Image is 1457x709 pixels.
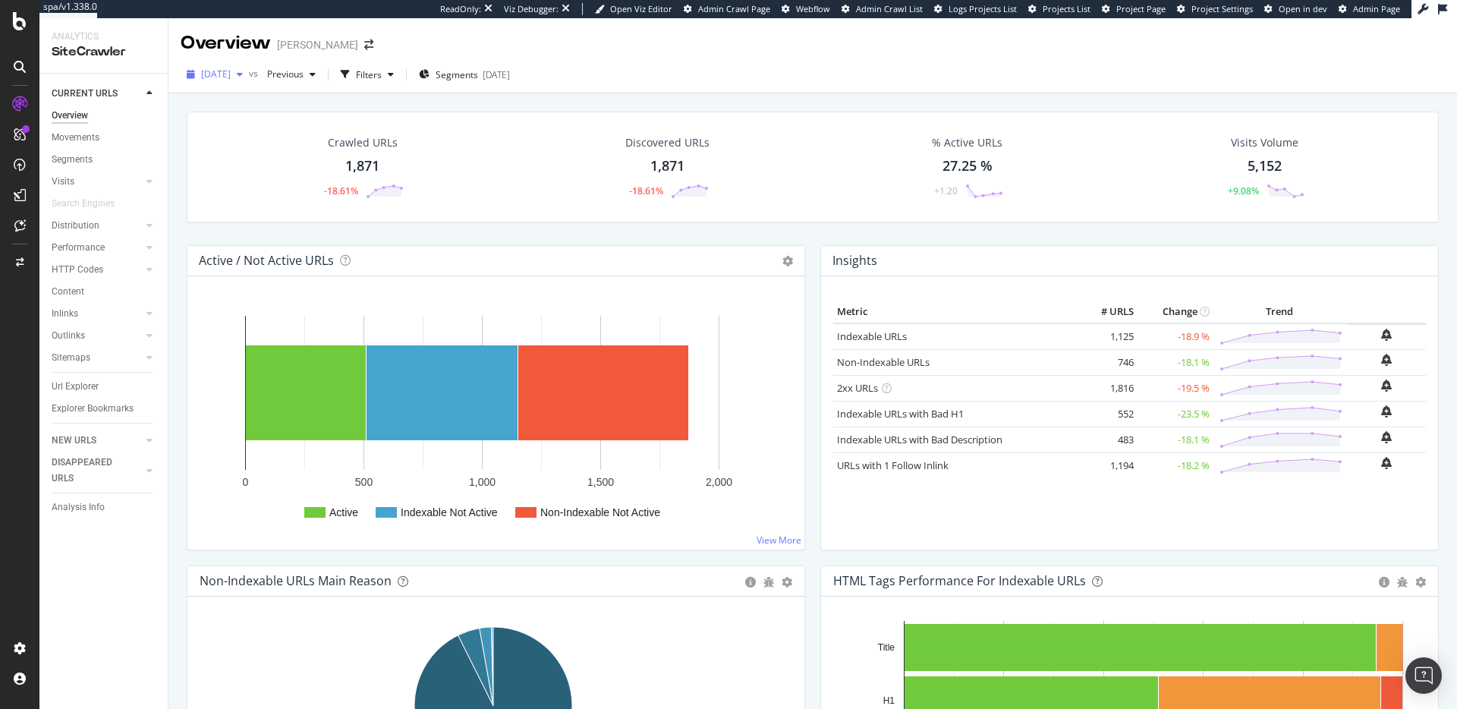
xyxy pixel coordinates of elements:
i: Options [782,256,793,266]
a: Distribution [52,218,142,234]
th: Trend [1213,301,1346,323]
h4: Active / Not Active URLs [199,251,334,271]
div: -18.61% [629,184,663,197]
text: 2,000 [706,476,732,488]
div: ReadOnly: [440,3,481,15]
div: 1,871 [345,156,379,176]
span: Admin Page [1353,3,1400,14]
button: Filters [335,62,400,87]
div: DISAPPEARED URLS [52,455,128,487]
div: 5,152 [1248,156,1282,176]
div: Open Intercom Messenger [1405,657,1442,694]
div: arrow-right-arrow-left [364,39,373,50]
div: Outlinks [52,328,85,344]
a: 2xx URLs [837,381,878,395]
span: Admin Crawl List [856,3,923,14]
div: Sitemaps [52,350,90,366]
a: Visits [52,174,142,190]
div: Visits Volume [1231,135,1298,150]
div: Overview [52,108,88,124]
td: 552 [1077,401,1138,427]
a: HTTP Codes [52,262,142,278]
div: Non-Indexable URLs Main Reason [200,573,392,588]
div: gear [1415,577,1426,588]
a: Movements [52,130,157,146]
a: Admin Crawl Page [684,3,770,15]
div: Explorer Bookmarks [52,401,134,417]
text: 500 [355,476,373,488]
button: [DATE] [181,62,249,87]
div: 1,871 [650,156,684,176]
span: Projects List [1043,3,1090,14]
a: Open in dev [1264,3,1327,15]
span: Segments [436,68,478,81]
a: Open Viz Editor [595,3,672,15]
div: Crawled URLs [328,135,398,150]
div: circle-info [1379,577,1389,588]
a: Admin Page [1339,3,1400,15]
div: SiteCrawler [52,43,156,61]
text: Non-Indexable Not Active [540,506,660,518]
a: Indexable URLs with Bad H1 [837,407,964,421]
a: Indexable URLs with Bad Description [837,433,1002,446]
div: Filters [356,68,382,81]
text: Title [878,642,895,653]
a: Segments [52,152,157,168]
span: Admin Crawl Page [698,3,770,14]
div: Content [52,284,84,300]
div: 27.25 % [942,156,993,176]
span: Open Viz Editor [610,3,672,14]
a: CURRENT URLS [52,86,142,102]
a: Inlinks [52,306,142,322]
div: Search Engines [52,196,115,212]
span: vs [249,67,261,80]
svg: A chart. [200,301,792,537]
a: Non-Indexable URLs [837,355,930,369]
td: 483 [1077,427,1138,452]
button: Segments[DATE] [413,62,516,87]
th: Metric [833,301,1077,323]
a: Content [52,284,157,300]
div: bell-plus [1381,354,1392,366]
div: Visits [52,174,74,190]
div: [DATE] [483,68,510,81]
span: Previous [261,68,304,80]
div: Analysis Info [52,499,105,515]
div: +1.20 [934,184,958,197]
div: bell-plus [1381,431,1392,443]
span: Project Page [1116,3,1166,14]
text: Active [329,506,358,518]
th: # URLS [1077,301,1138,323]
div: +9.08% [1228,184,1259,197]
div: [PERSON_NAME] [277,37,358,52]
div: Movements [52,130,99,146]
td: -18.1 % [1138,349,1213,375]
a: Explorer Bookmarks [52,401,157,417]
td: -18.2 % [1138,452,1213,478]
span: Open in dev [1279,3,1327,14]
td: 1,125 [1077,323,1138,350]
td: 746 [1077,349,1138,375]
a: Search Engines [52,196,130,212]
span: 2025 Jul. 27th [201,68,231,80]
a: Performance [52,240,142,256]
text: 0 [243,476,249,488]
td: -19.5 % [1138,375,1213,401]
text: Indexable Not Active [401,506,498,518]
div: bug [1397,577,1408,588]
div: bell-plus [1381,457,1392,469]
div: bell-plus [1381,405,1392,418]
div: NEW URLS [52,433,96,449]
text: 1,000 [469,476,496,488]
td: -23.5 % [1138,401,1213,427]
a: Outlinks [52,328,142,344]
a: URLs with 1 Follow Inlink [837,458,949,472]
a: Project Settings [1177,3,1253,15]
h4: Insights [832,251,877,271]
a: Logs Projects List [934,3,1017,15]
div: Performance [52,240,105,256]
a: DISAPPEARED URLS [52,455,142,487]
button: Previous [261,62,322,87]
td: 1,816 [1077,375,1138,401]
div: Distribution [52,218,99,234]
